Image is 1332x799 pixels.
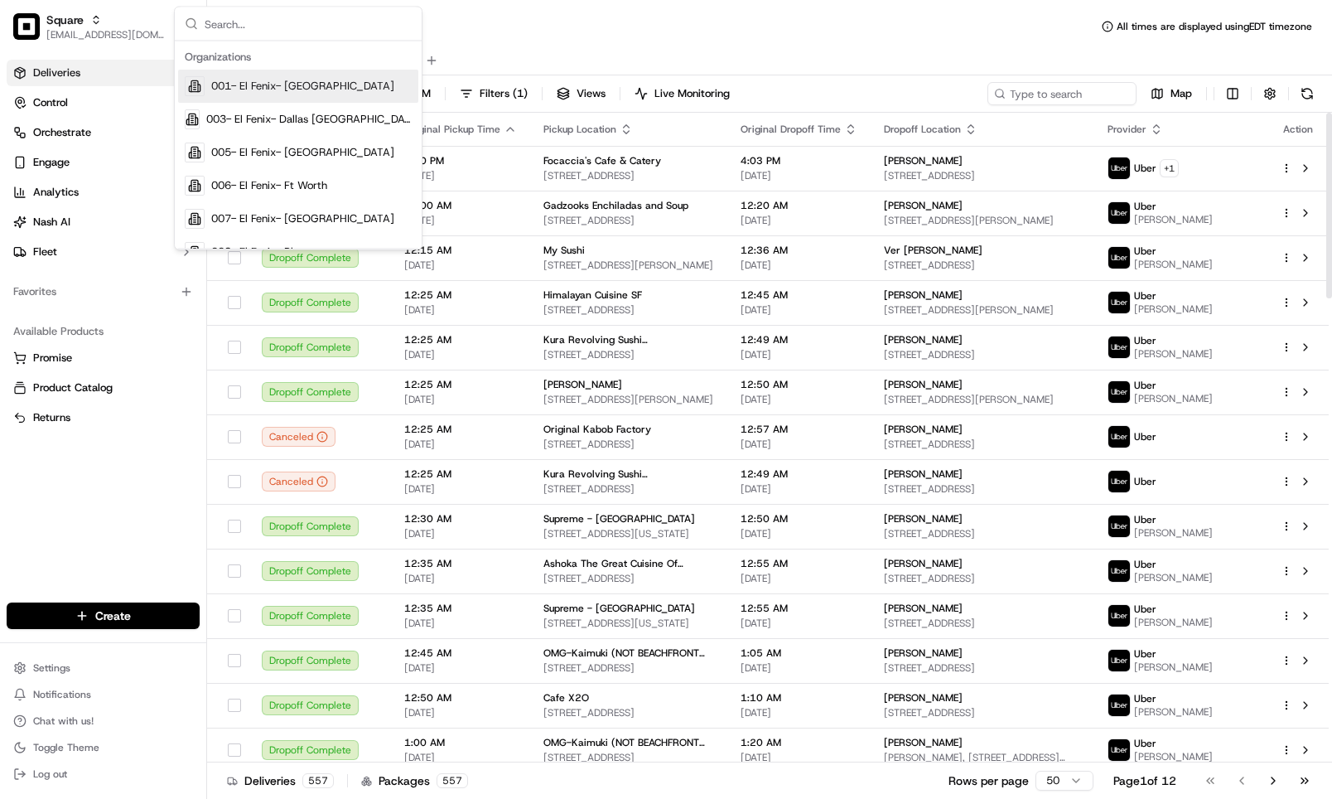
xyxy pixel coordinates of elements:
span: [STREET_ADDRESS] [884,527,1081,540]
span: 3:40 PM [404,154,517,167]
span: [DATE] [404,751,517,764]
span: [PERSON_NAME] [1134,347,1213,361]
span: [DATE] [404,303,517,317]
button: Views [549,82,613,105]
span: [DATE] [741,661,857,675]
img: uber-new-logo.jpeg [1108,650,1130,671]
button: Canceled [262,427,335,447]
span: [STREET_ADDRESS] [543,706,714,719]
span: [PERSON_NAME] [1134,258,1213,271]
div: Deliveries [227,772,334,789]
button: Returns [7,404,200,431]
div: Available Products [7,318,200,345]
img: uber-new-logo.jpeg [1108,337,1130,358]
button: Live Monitoring [627,82,737,105]
button: Filters(1) [452,82,535,105]
span: Analytics [33,185,79,200]
span: [DATE] [741,751,857,764]
span: [STREET_ADDRESS][US_STATE] [543,527,714,540]
span: [STREET_ADDRESS][PERSON_NAME] [884,303,1081,317]
span: [DATE] [741,348,857,361]
span: Uber [1134,430,1156,443]
span: [STREET_ADDRESS][PERSON_NAME] [884,214,1081,227]
span: Uber [1134,692,1156,705]
button: Toggle Theme [7,736,200,759]
span: [PERSON_NAME] [884,423,963,436]
span: [PERSON_NAME] [884,199,963,212]
span: 12:35 AM [404,602,517,615]
span: Views [577,86,606,101]
img: uber-new-logo.jpeg [1108,381,1130,403]
span: Uber [1134,200,1156,213]
img: Square [13,13,40,40]
span: [STREET_ADDRESS] [884,438,1081,451]
span: Square [46,12,84,28]
span: Uber [1134,737,1156,750]
span: [DATE] [741,527,857,540]
div: Organizations [178,45,418,70]
span: 006- El Fenix- Ft Worth [211,178,327,193]
span: 12:50 AM [741,378,857,391]
span: [STREET_ADDRESS][PERSON_NAME] [884,393,1081,406]
span: Control [33,95,68,110]
div: Packages [361,772,468,789]
span: Nash AI [33,215,70,230]
span: [DATE] [404,572,517,585]
span: 008- El Fenix- Plano [211,245,311,259]
span: 12:55 AM [741,602,857,615]
img: uber-new-logo.jpeg [1108,605,1130,627]
span: Fleet [33,245,57,259]
span: [STREET_ADDRESS][PERSON_NAME] [543,393,714,406]
span: [PERSON_NAME] [1134,213,1213,226]
span: [STREET_ADDRESS] [884,706,1081,719]
span: 1:05 AM [741,646,857,660]
span: Original Pickup Time [404,123,500,136]
div: Favorites [7,278,200,305]
span: Dropoff Location [884,123,961,136]
span: Chat with us! [33,714,94,728]
span: 12:55 AM [741,557,857,570]
span: Notifications [33,688,91,701]
img: uber-new-logo.jpeg [1108,471,1130,492]
div: Action [1281,123,1315,136]
span: [PERSON_NAME], [STREET_ADDRESS][PERSON_NAME] [884,751,1081,764]
span: [STREET_ADDRESS] [884,482,1081,496]
span: [STREET_ADDRESS] [884,348,1081,361]
span: [PERSON_NAME] [1134,392,1213,405]
span: [DATE] [404,348,517,361]
span: [PERSON_NAME] [884,557,963,570]
span: [STREET_ADDRESS] [543,348,714,361]
input: Search... [205,7,412,41]
span: 1:20 AM [741,736,857,749]
span: 12:49 AM [741,467,857,481]
button: Canceled [262,472,335,492]
span: 12:50 AM [741,512,857,525]
span: [PERSON_NAME] [884,736,963,749]
span: Uber [1134,245,1156,258]
span: [DATE] [741,572,857,585]
span: [STREET_ADDRESS] [543,482,714,496]
span: 12:45 AM [741,288,857,302]
span: [DATE] [404,661,517,675]
span: Himalayan Cuisine SF [543,288,642,302]
span: [DATE] [404,438,517,451]
span: Ashoka The Great Cuisine Of [GEOGRAPHIC_DATA] [543,557,714,570]
span: [STREET_ADDRESS] [884,617,1081,630]
span: [PERSON_NAME] [884,333,963,346]
a: Analytics [7,179,200,206]
span: [PERSON_NAME] [1134,661,1213,674]
button: Create [7,603,200,629]
span: [STREET_ADDRESS] [884,169,1081,182]
span: [PERSON_NAME] [884,512,963,525]
button: Fleet [7,239,200,265]
p: Rows per page [948,772,1029,789]
span: [DATE] [404,617,517,630]
span: 12:20 AM [741,199,857,212]
span: [DATE] [404,214,517,227]
span: Filters [480,86,528,101]
button: Map [1143,82,1199,105]
span: Uber [1134,379,1156,392]
button: [EMAIL_ADDRESS][DOMAIN_NAME] [46,28,165,41]
span: [DATE] [741,259,857,272]
span: [STREET_ADDRESS] [543,751,714,764]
